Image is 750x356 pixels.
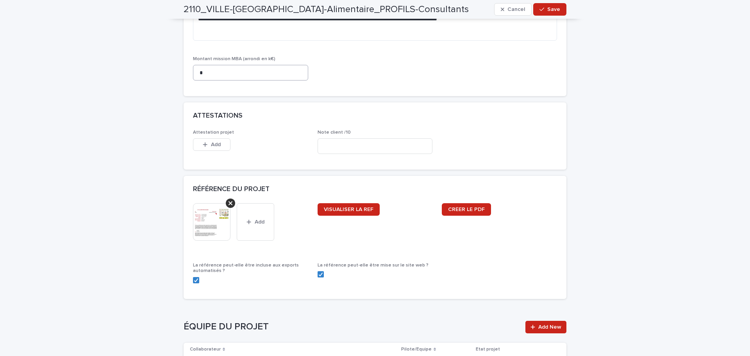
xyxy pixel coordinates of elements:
[494,3,532,16] button: Cancel
[324,207,373,212] span: VISUALISER LA REF
[525,321,566,333] a: Add New
[193,112,243,120] h2: ATTESTATIONS
[211,142,221,147] span: Add
[193,130,234,135] span: Attestation projet
[318,130,351,135] span: Note client /10
[318,203,380,216] a: VISUALISER LA REF
[193,185,270,194] h2: RÉFÉRENCE DU PROJET
[255,219,264,225] span: Add
[401,345,432,354] p: Pilote/Equipe
[442,203,491,216] a: CRÉER LE PDF
[237,203,274,241] button: Add
[184,4,469,15] h2: 2110_VILLE-[GEOGRAPHIC_DATA]-Alimentaire_PROFILS-Consultants
[193,263,299,273] span: La référence peut-elle être incluse aux exports automatisés ?
[507,7,525,12] span: Cancel
[318,263,429,268] span: La référence peut-elle être mise sur le site web ?
[476,345,500,354] p: Etat projet
[448,207,485,212] span: CRÉER LE PDF
[193,138,230,151] button: Add
[190,345,221,354] p: Collaborateur
[533,3,566,16] button: Save
[184,321,521,333] h1: ÉQUIPE DU PROJET
[538,324,561,330] span: Add New
[193,57,275,61] span: Montant mission MBA (arrondi en k€)
[547,7,560,12] span: Save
